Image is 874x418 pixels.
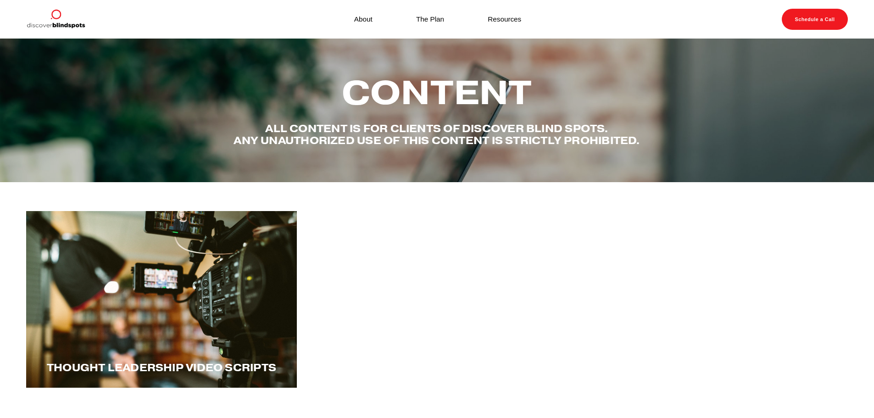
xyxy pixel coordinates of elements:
[26,9,85,30] img: Discover Blind Spots
[233,75,641,111] h2: Content
[382,361,492,374] span: One word blogs
[673,361,752,374] span: Voice Overs
[233,123,641,146] h4: All content is for Clients of Discover Blind spots. Any unauthorized use of this content is stric...
[47,361,276,374] span: Thought LEadership Video Scripts
[354,13,373,25] a: About
[488,13,521,25] a: Resources
[416,13,444,25] a: The Plan
[782,9,848,30] a: Schedule a Call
